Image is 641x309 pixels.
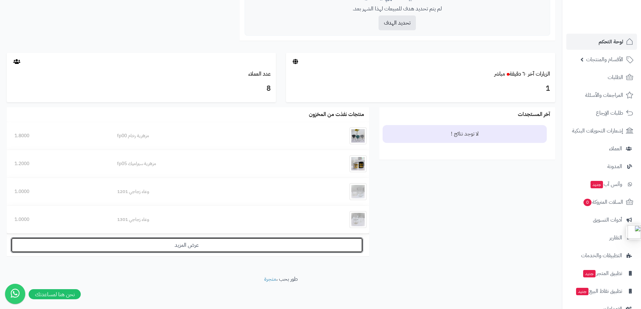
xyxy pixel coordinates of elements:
div: 1.8000 [14,132,102,139]
div: 1.0000 [14,216,102,223]
span: جديد [591,181,603,188]
a: وآتس آبجديد [566,176,637,192]
div: مزهرية سيراميك fp05 [117,160,286,167]
a: التقارير [566,230,637,246]
a: المراجعات والأسئلة [566,87,637,103]
a: السلات المتروكة0 [566,194,637,210]
span: طلبات الإرجاع [596,108,623,118]
span: جديد [576,288,589,295]
span: الطلبات [608,73,623,82]
span: تطبيق المتجر [582,269,622,278]
img: logo-2.png [595,18,635,32]
a: لوحة التحكم [566,34,637,50]
a: طلبات الإرجاع [566,105,637,121]
img: مزهرية سيراميك fp05 [350,155,366,172]
span: المدونة [607,162,622,171]
a: الطلبات [566,69,637,85]
div: 1.2000 [14,160,102,167]
a: تطبيق نقاط البيعجديد [566,283,637,299]
span: جديد [583,270,596,277]
a: إشعارات التحويلات البنكية [566,123,637,139]
span: التقارير [609,233,622,242]
a: عرض المزيد [11,237,363,253]
img: وعاء زجاجي 1301 [350,211,366,228]
span: التطبيقات والخدمات [581,251,622,260]
div: لا توجد نتائج ! [383,125,547,143]
a: الزيارات آخر ٦٠ دقيقةمباشر [494,70,550,78]
h3: 1 [291,83,550,94]
h3: 8 [12,83,271,94]
div: وعاء زجاجي 1301 [117,216,286,223]
a: المدونة [566,158,637,175]
span: وآتس آب [590,180,622,189]
a: تطبيق المتجرجديد [566,265,637,281]
span: تطبيق نقاط البيع [575,286,622,296]
a: التطبيقات والخدمات [566,247,637,264]
a: متجرة [264,275,276,283]
span: لوحة التحكم [599,37,623,46]
h3: آخر المستجدات [518,112,550,118]
a: العملاء [566,141,637,157]
div: وعاء زجاجي 1201 [117,188,286,195]
a: عدد العملاء [248,70,271,78]
div: مزهرية رخام fp00 [117,132,286,139]
div: 1.0000 [14,188,102,195]
button: تحديد الهدف [379,15,416,30]
span: العملاء [609,144,622,153]
img: وعاء زجاجي 1201 [350,183,366,200]
span: السلات المتروكة [583,197,623,207]
small: مباشر [494,70,505,78]
img: مزهرية رخام fp00 [350,127,366,144]
span: الأقسام والمنتجات [586,55,623,64]
ul: --> [379,122,555,160]
h3: منتجات نفذت من المخزون [309,112,364,118]
span: إشعارات التحويلات البنكية [572,126,623,136]
span: أدوات التسويق [593,215,622,225]
a: أدوات التسويق [566,212,637,228]
span: المراجعات والأسئلة [585,90,623,100]
p: لم يتم تحديد هدف للمبيعات لهذا الشهر بعد. [250,5,545,13]
span: 0 [583,199,592,206]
